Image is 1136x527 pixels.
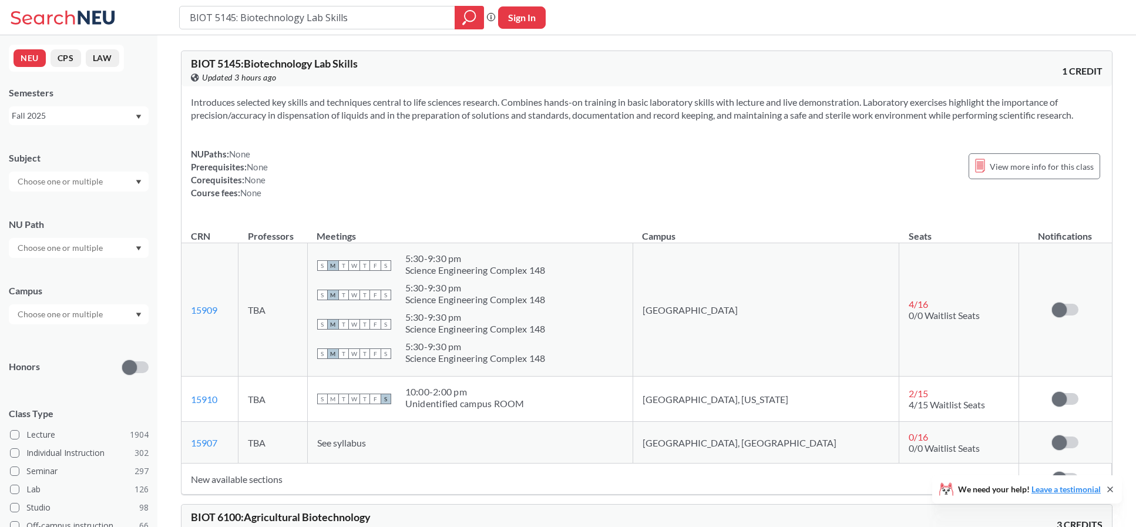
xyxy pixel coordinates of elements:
[9,238,149,258] div: Dropdown arrow
[338,319,349,330] span: T
[1019,218,1111,243] th: Notifications
[328,290,338,300] span: M
[405,323,546,335] div: Science Engineering Complex 148
[405,341,546,353] div: 5:30 - 9:30 pm
[405,386,525,398] div: 10:00 - 2:00 pm
[328,319,338,330] span: M
[191,437,217,448] a: 15907
[909,310,980,321] span: 0/0 Waitlist Seats
[370,290,381,300] span: F
[349,260,359,271] span: W
[1062,65,1103,78] span: 1 CREDIT
[139,501,149,514] span: 98
[338,348,349,359] span: T
[633,218,899,243] th: Campus
[1031,484,1101,494] a: Leave a testimonial
[191,147,268,199] div: NUPaths: Prerequisites: Corequisites: Course fees:
[349,319,359,330] span: W
[9,86,149,99] div: Semesters
[405,353,546,364] div: Science Engineering Complex 148
[909,399,985,410] span: 4/15 Waitlist Seats
[12,241,110,255] input: Choose one or multiple
[909,298,928,310] span: 4 / 16
[191,394,217,405] a: 15910
[317,290,328,300] span: S
[381,260,391,271] span: S
[405,264,546,276] div: Science Engineering Complex 148
[317,260,328,271] span: S
[51,49,81,67] button: CPS
[381,394,391,404] span: S
[317,437,366,448] span: See syllabus
[349,290,359,300] span: W
[381,348,391,359] span: S
[359,290,370,300] span: T
[317,394,328,404] span: S
[136,246,142,251] svg: Dropdown arrow
[240,187,261,198] span: None
[633,422,899,464] td: [GEOGRAPHIC_DATA], [GEOGRAPHIC_DATA]
[191,304,217,315] a: 15909
[899,218,1019,243] th: Seats
[909,431,928,442] span: 0 / 16
[381,290,391,300] span: S
[328,348,338,359] span: M
[244,174,265,185] span: None
[909,388,928,399] span: 2 / 15
[191,96,1103,122] section: Introduces selected key skills and techniques central to life sciences research. Combines hands-o...
[12,174,110,189] input: Choose one or multiple
[238,377,307,422] td: TBA
[229,149,250,159] span: None
[247,162,268,172] span: None
[328,394,338,404] span: M
[10,464,149,479] label: Seminar
[990,159,1094,174] span: View more info for this class
[9,360,40,374] p: Honors
[136,313,142,317] svg: Dropdown arrow
[359,319,370,330] span: T
[359,348,370,359] span: T
[9,106,149,125] div: Fall 2025Dropdown arrow
[633,243,899,377] td: [GEOGRAPHIC_DATA]
[338,394,349,404] span: T
[328,260,338,271] span: M
[405,282,546,294] div: 5:30 - 9:30 pm
[338,260,349,271] span: T
[238,243,307,377] td: TBA
[9,152,149,165] div: Subject
[405,253,546,264] div: 5:30 - 9:30 pm
[12,109,135,122] div: Fall 2025
[191,57,358,70] span: BIOT 5145 : Biotechnology Lab Skills
[633,377,899,422] td: [GEOGRAPHIC_DATA], [US_STATE]
[238,218,307,243] th: Professors
[136,115,142,119] svg: Dropdown arrow
[462,9,476,26] svg: magnifying glass
[370,319,381,330] span: F
[10,500,149,515] label: Studio
[909,442,980,454] span: 0/0 Waitlist Seats
[189,8,446,28] input: Class, professor, course number, "phrase"
[405,398,525,409] div: Unidentified campus ROOM
[10,482,149,497] label: Lab
[135,465,149,478] span: 297
[130,428,149,441] span: 1904
[317,348,328,359] span: S
[10,445,149,461] label: Individual Instruction
[86,49,119,67] button: LAW
[10,427,149,442] label: Lecture
[381,319,391,330] span: S
[191,230,210,243] div: CRN
[238,422,307,464] td: TBA
[349,348,359,359] span: W
[958,485,1101,494] span: We need your help!
[405,311,546,323] div: 5:30 - 9:30 pm
[191,511,371,523] span: BIOT 6100 : Agricultural Biotechnology
[405,294,546,306] div: Science Engineering Complex 148
[498,6,546,29] button: Sign In
[359,260,370,271] span: T
[135,483,149,496] span: 126
[9,284,149,297] div: Campus
[202,71,277,84] span: Updated 3 hours ago
[359,394,370,404] span: T
[9,407,149,420] span: Class Type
